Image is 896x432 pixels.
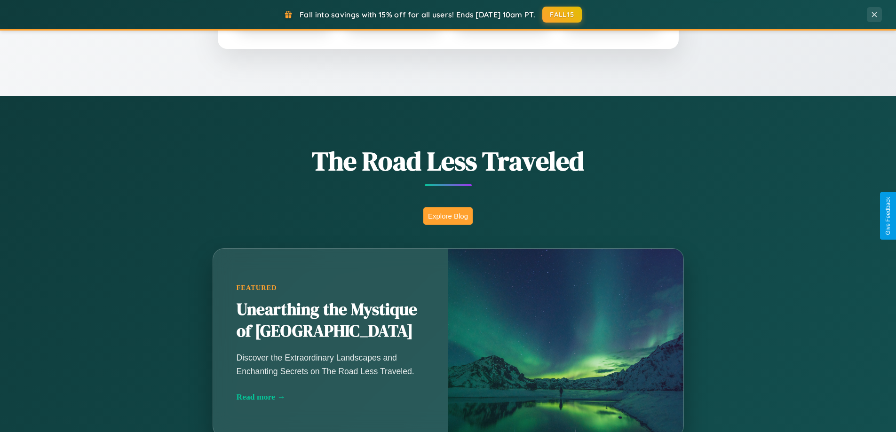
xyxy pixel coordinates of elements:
p: Discover the Extraordinary Landscapes and Enchanting Secrets on The Road Less Traveled. [237,351,425,377]
span: Fall into savings with 15% off for all users! Ends [DATE] 10am PT. [300,10,535,19]
div: Featured [237,284,425,292]
h1: The Road Less Traveled [166,143,730,179]
button: FALL15 [542,7,582,23]
div: Give Feedback [885,197,891,235]
div: Read more → [237,392,425,402]
h2: Unearthing the Mystique of [GEOGRAPHIC_DATA] [237,299,425,342]
button: Explore Blog [423,207,473,225]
